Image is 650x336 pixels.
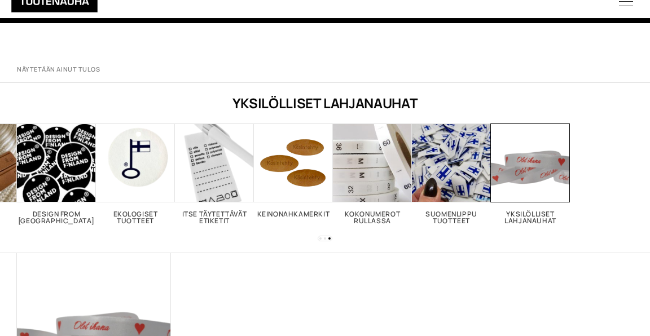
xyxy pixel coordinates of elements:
[17,123,96,224] a: Visit product category Design From Finland
[175,211,254,224] h2: Itse täytettävät etiketit
[254,123,333,218] a: Visit product category Keinonahkamerkit
[96,123,175,224] a: Visit product category Ekologiset tuotteet
[412,123,491,224] a: Visit product category Suomenlippu tuotteet
[333,123,412,224] a: Visit product category Kokonumerot rullassa
[412,211,491,224] h2: Suomenlippu tuotteet
[254,211,333,218] h2: Keinonahkamerkit
[491,123,570,224] a: Visit product category Yksilölliset lahjanauhat
[96,211,175,224] h2: Ekologiset tuotteet
[333,211,412,224] h2: Kokonumerot rullassa
[17,65,100,74] p: Näytetään ainut tulos
[175,123,254,224] a: Visit product category Itse täytettävät etiketit
[491,211,570,224] h2: Yksilölliset lahjanauhat
[17,94,633,112] h1: Yksilölliset lahjanauhat
[17,211,96,224] h2: Design From [GEOGRAPHIC_DATA]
